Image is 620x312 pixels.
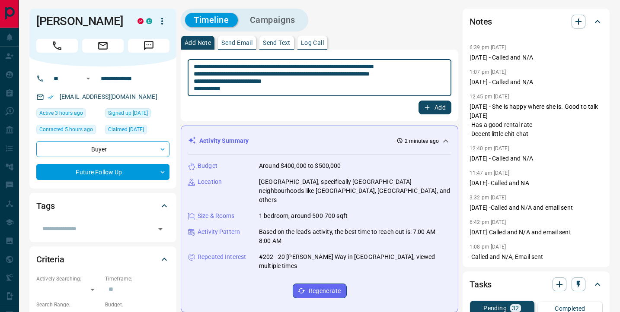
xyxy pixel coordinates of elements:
p: 32 [512,305,519,311]
p: 12:40 pm [DATE] [470,145,509,151]
h2: Tags [36,199,54,213]
p: 1:08 pm [DATE] [470,244,506,250]
p: Timeframe: [105,275,169,283]
div: Activity Summary2 minutes ago [188,133,451,149]
p: 12:45 pm [DATE] [470,94,509,100]
p: Send Email [221,40,252,46]
p: 6:42 pm [DATE] [470,219,506,225]
div: Buyer [36,141,169,157]
p: Based on the lead's activity, the best time to reach out is: 7:00 AM - 8:00 AM [259,227,451,246]
p: [DATE] - Called and N/A [470,53,603,62]
p: Size & Rooms [198,211,235,221]
div: Notes [470,11,603,32]
p: -Called and N/A, Email sent [470,252,603,262]
p: [GEOGRAPHIC_DATA], specifically [GEOGRAPHIC_DATA] neighbourhoods like [GEOGRAPHIC_DATA], [GEOGRAP... [259,177,451,205]
p: Activity Pattern [198,227,240,236]
span: Active 3 hours ago [39,109,83,117]
h2: Notes [470,15,492,28]
p: 2 minutes ago [405,137,439,145]
p: Activity Summary [199,136,249,145]
p: 1 bedroom, around 500-700 sqft [259,211,348,221]
svg: Email Verified [48,94,54,100]
button: Open [154,223,166,235]
div: Tags [36,195,169,216]
p: [DATE]- Called and NA [470,179,603,188]
h1: [PERSON_NAME] [36,14,125,28]
button: Open [83,73,93,84]
span: Contacted 5 hours ago [39,125,93,134]
p: Pending [483,305,507,311]
button: Add [419,101,451,114]
div: Wed Aug 13 2025 [36,108,101,120]
button: Regenerate [293,284,347,298]
div: property.ca [137,18,144,24]
p: Location [198,177,222,186]
p: 3:32 pm [DATE] [470,195,506,201]
div: Future Follow Up [36,164,169,180]
p: Budget [198,161,217,170]
p: 6:39 pm [DATE] [470,44,506,50]
div: Tasks [470,274,603,295]
p: [DATE] Called and N/A and email sent [470,228,603,237]
h2: Tasks [470,277,492,291]
div: condos.ca [146,18,152,24]
p: Actively Searching: [36,275,101,283]
p: [DATE] - Called and N/A [470,78,603,87]
span: Message [128,39,169,53]
a: [EMAIL_ADDRESS][DOMAIN_NAME] [60,93,157,100]
button: Campaigns [241,13,304,27]
p: 11:47 am [DATE] [470,170,509,176]
div: Thu Feb 25 2021 [105,108,169,120]
div: Wed Aug 13 2025 [36,125,101,137]
span: Signed up [DATE] [108,109,148,117]
span: Call [36,39,78,53]
p: Budget: [105,301,169,309]
p: Repeated Interest [198,252,246,262]
div: Criteria [36,249,169,270]
p: Add Note [185,40,211,46]
p: [DATE] -Called and N/A and email sent [470,203,603,212]
span: Claimed [DATE] [108,125,144,134]
p: Log Call [301,40,324,46]
span: Email [82,39,124,53]
p: Completed [555,306,585,312]
button: Timeline [185,13,238,27]
p: Send Text [263,40,291,46]
p: 1:07 pm [DATE] [470,69,506,75]
p: Around $400,000 to $500,000 [259,161,341,170]
div: Thu Feb 25 2021 [105,125,169,137]
p: [DATE] - She is happy where she is. Good to talk [DATE] -Has a good rental rate -Decent little ch... [470,102,603,139]
h2: Criteria [36,252,64,266]
p: Search Range: [36,301,101,309]
p: #202 - 20 [PERSON_NAME] Way in [GEOGRAPHIC_DATA], viewed multiple times [259,252,451,271]
p: [DATE] - Called and N/A [470,154,603,163]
